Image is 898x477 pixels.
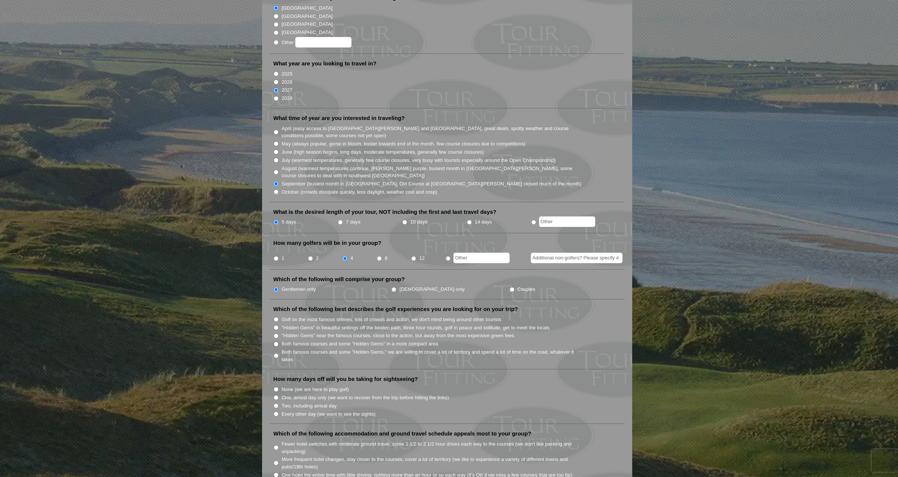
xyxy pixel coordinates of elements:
label: 12 [419,255,425,262]
label: "Hidden Gems" in beautiful settings off the beaten path, three hour rounds, golf in peace and sol... [282,324,550,332]
label: 2026 [282,79,292,86]
input: Other [539,216,595,227]
label: 2 [316,255,319,262]
label: Two, including arrival day [282,402,336,410]
label: "Hidden Gems" near the famous courses, close to the action, but away from the most expensive gree... [282,332,514,339]
label: What time of year are you interested in traveling? [273,114,405,122]
label: Both famous courses and some "Hidden Gems" in a more compact area [282,340,438,348]
label: Which of the following best describes the golf experiences you are looking for on your trip? [273,305,518,313]
label: What year are you looking to travel in? [273,60,376,67]
input: Other: [295,37,351,47]
label: April (easy access to [GEOGRAPHIC_DATA][PERSON_NAME] and [GEOGRAPHIC_DATA], great deals, spotty w... [282,125,582,139]
input: Other [453,253,510,263]
label: More frequent hotel changes, stay closer to the courses, cover a lot of territory (we like to exp... [282,456,582,470]
label: Every other day (we want to see the sights) [282,410,375,418]
label: 5 days [282,218,296,226]
label: July (warmest temperatures, generally few course closures, very busy with tourists especially aro... [282,157,556,164]
input: Additional non-golfers? Please specify # [531,253,622,263]
label: Couples [517,286,535,293]
label: Other: [282,37,351,47]
label: 2027 [282,86,292,94]
label: [GEOGRAPHIC_DATA] [282,4,332,12]
label: [GEOGRAPHIC_DATA] [282,29,332,36]
label: 1 [282,255,284,262]
label: 2025 [282,70,292,78]
label: Both famous courses and some "Hidden Gems," we are willing to cover a lot of territory and spend ... [282,348,582,363]
label: Fewer hotel switches with moderate ground travel, some 1 1/2 to 2 1/2 hour drives each way to the... [282,440,582,455]
label: August (warmest temperatures continue, [PERSON_NAME] purple, busiest month in [GEOGRAPHIC_DATA][P... [282,165,582,179]
label: [GEOGRAPHIC_DATA] [282,13,332,20]
label: May (always popular, gorse in bloom, busier towards end of the month, few course closures due to ... [282,140,525,148]
label: October (crowds dissipate quickly, less daylight, weather cool and crisp) [282,188,437,196]
label: 10 days [410,218,428,226]
label: What is the desired length of your tour, NOT including the first and last travel days? [273,208,496,216]
label: 7 days [346,218,360,226]
label: None (we are here to play golf) [282,386,349,393]
label: How many golfers will be in your group? [273,239,381,247]
label: September (busiest month in [GEOGRAPHIC_DATA], Old Course at [GEOGRAPHIC_DATA][PERSON_NAME] close... [282,180,581,188]
label: Which of the following will comprise your group? [273,276,405,283]
label: Golf on the most famous shrines, lots of crowds and action, we don't mind being around other tour... [282,316,501,323]
label: 2028 [282,95,292,102]
label: June (high season begins, long days, moderate temperatures, generally few course closures) [282,148,484,156]
label: [GEOGRAPHIC_DATA] [282,21,332,28]
label: 4 [350,255,353,262]
label: 14 days [475,218,492,226]
label: [DEMOGRAPHIC_DATA] only [400,286,465,293]
label: How many days off will you be taking for sightseeing? [273,375,418,383]
label: 8 [385,255,387,262]
label: Gentlemen only [282,286,316,293]
label: Which of the following accommodation and ground travel schedule appeals most to your group? [273,430,531,437]
label: One, arrival day only (we want to recover from the trip before hitting the links) [282,394,449,401]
